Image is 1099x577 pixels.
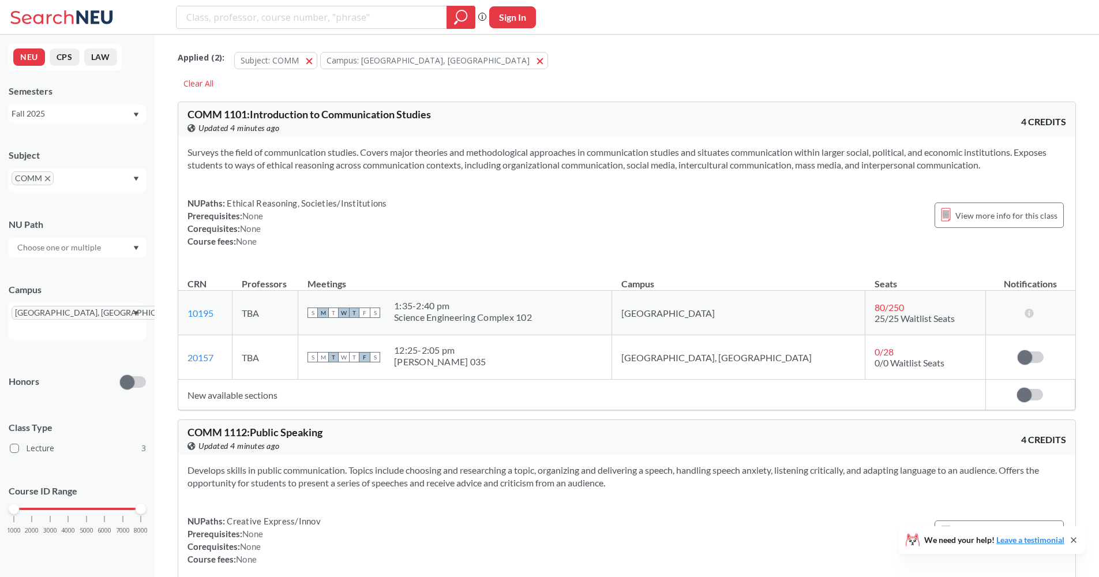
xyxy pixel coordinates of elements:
input: Class, professor, course number, "phrase" [185,8,438,27]
span: 8000 [134,527,148,534]
div: Science Engineering Complex 102 [394,312,532,323]
label: Lecture [10,441,146,456]
span: 2000 [25,527,39,534]
span: 6000 [97,527,111,534]
td: TBA [232,291,298,335]
th: Meetings [298,266,612,291]
button: Sign In [489,6,536,28]
span: View more info for this class [955,208,1057,223]
div: 12:25 - 2:05 pm [394,344,486,356]
svg: Dropdown arrow [133,311,139,316]
button: NEU [13,48,45,66]
span: S [370,308,380,318]
section: Surveys the field of communication studies. Covers major theories and methodological approaches i... [187,146,1066,171]
span: Creative Express/Innov [225,516,321,526]
button: Campus: [GEOGRAPHIC_DATA], [GEOGRAPHIC_DATA] [320,52,548,69]
span: W [339,352,349,362]
span: S [307,352,318,362]
span: None [240,223,261,234]
span: None [242,211,263,221]
th: Campus [612,266,865,291]
th: Seats [865,266,985,291]
span: Ethical Reasoning, Societies/Institutions [225,198,387,208]
svg: Dropdown arrow [133,246,139,250]
span: 4 CREDITS [1021,115,1066,128]
span: M [318,352,328,362]
span: T [349,352,359,362]
span: None [236,554,257,564]
span: 4000 [61,527,75,534]
span: Subject: COMM [241,55,299,66]
div: Dropdown arrow [9,238,146,257]
p: Honors [9,375,39,388]
div: NUPaths: Prerequisites: Corequisites: Course fees: [187,197,387,248]
svg: Dropdown arrow [133,113,139,117]
td: [GEOGRAPHIC_DATA] [612,291,865,335]
svg: Dropdown arrow [133,177,139,181]
span: [GEOGRAPHIC_DATA], [GEOGRAPHIC_DATA]X to remove pill [12,306,195,320]
span: 4 CREDITS [1021,433,1066,446]
span: M [318,308,328,318]
a: 10195 [187,308,213,319]
p: Course ID Range [9,485,146,498]
button: Subject: COMM [234,52,317,69]
span: COMMX to remove pill [12,171,54,185]
td: New available sections [178,380,985,410]
a: 20157 [187,352,213,363]
span: 3 [141,442,146,455]
div: [PERSON_NAME] 035 [394,356,486,368]
div: NUPaths: Prerequisites: Corequisites: Course fees: [187,515,321,565]
td: TBA [232,335,298,380]
div: 1:35 - 2:40 pm [394,300,532,312]
div: [GEOGRAPHIC_DATA], [GEOGRAPHIC_DATA]X to remove pillDropdown arrow [9,303,146,340]
span: Applied ( 2 ): [178,51,224,64]
span: S [307,308,318,318]
span: COMM 1112 : Public Speaking [187,426,322,439]
span: S [370,352,380,362]
span: 0/0 Waitlist Seats [875,357,944,368]
svg: X to remove pill [45,176,50,181]
span: 0 / 28 [875,346,894,357]
span: Class Type [9,421,146,434]
div: magnifying glass [447,6,475,29]
span: F [359,308,370,318]
span: W [339,308,349,318]
div: Fall 2025Dropdown arrow [9,104,146,123]
span: Updated 4 minutes ago [198,440,280,452]
section: Develops skills in public communication. Topics include choosing and researching a topic, organiz... [187,464,1066,489]
span: None [236,236,257,246]
th: Professors [232,266,298,291]
input: Choose one or multiple [12,241,108,254]
span: We need your help! [924,536,1064,544]
div: CRN [187,278,207,290]
th: Notifications [985,266,1075,291]
span: T [328,352,339,362]
span: 25/25 Waitlist Seats [875,313,955,324]
svg: magnifying glass [454,9,468,25]
div: Subject [9,149,146,162]
span: None [242,529,263,539]
a: Leave a testimonial [996,535,1064,545]
span: 3000 [43,527,57,534]
button: LAW [84,48,117,66]
span: 5000 [80,527,93,534]
span: F [359,352,370,362]
span: 7000 [116,527,130,534]
span: Campus: [GEOGRAPHIC_DATA], [GEOGRAPHIC_DATA] [327,55,530,66]
div: COMMX to remove pillDropdown arrow [9,168,146,192]
div: Campus [9,283,146,296]
span: COMM 1101 : Introduction to Communication Studies [187,108,431,121]
span: T [328,308,339,318]
td: [GEOGRAPHIC_DATA], [GEOGRAPHIC_DATA] [612,335,865,380]
span: 1000 [7,527,21,534]
div: Fall 2025 [12,107,132,120]
div: Clear All [178,75,219,92]
span: T [349,308,359,318]
div: Semesters [9,85,146,98]
button: CPS [50,48,80,66]
div: NU Path [9,218,146,231]
span: Updated 4 minutes ago [198,122,280,134]
span: 80 / 250 [875,302,904,313]
span: None [240,541,261,552]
